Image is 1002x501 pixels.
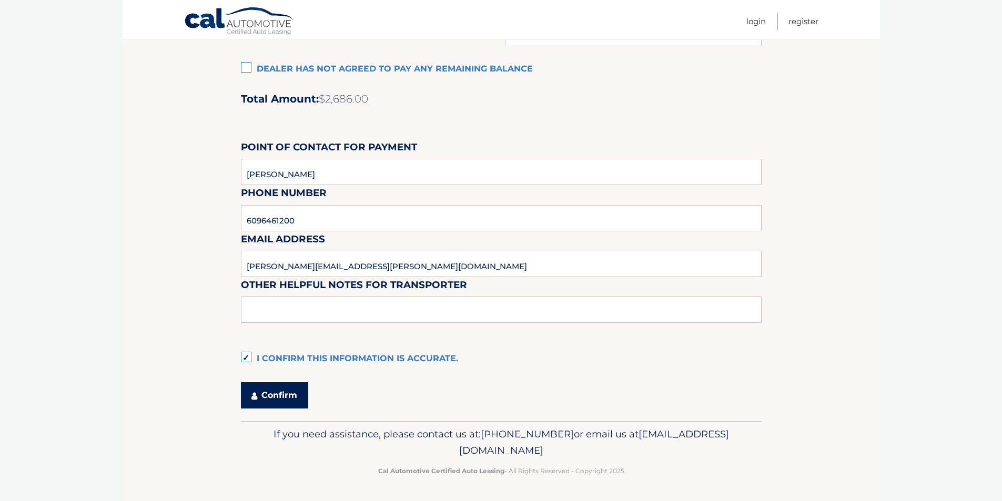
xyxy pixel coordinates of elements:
a: Register [788,13,818,30]
label: Other helpful notes for transporter [241,277,467,296]
span: $2,686.00 [319,93,368,105]
a: Login [746,13,766,30]
a: Cal Automotive [184,7,295,37]
button: Confirm [241,382,308,408]
label: Point of Contact for Payment [241,139,417,159]
p: - All Rights Reserved - Copyright 2025 [248,465,755,476]
label: Dealer has not agreed to pay any remaining balance [241,59,762,80]
label: I confirm this information is accurate. [241,349,762,370]
strong: Cal Automotive Certified Auto Leasing [378,467,504,475]
p: If you need assistance, please contact us at: or email us at [248,426,755,459]
h2: Total Amount: [241,93,762,106]
span: [PHONE_NUMBER] [481,428,574,440]
label: Email Address [241,231,325,251]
